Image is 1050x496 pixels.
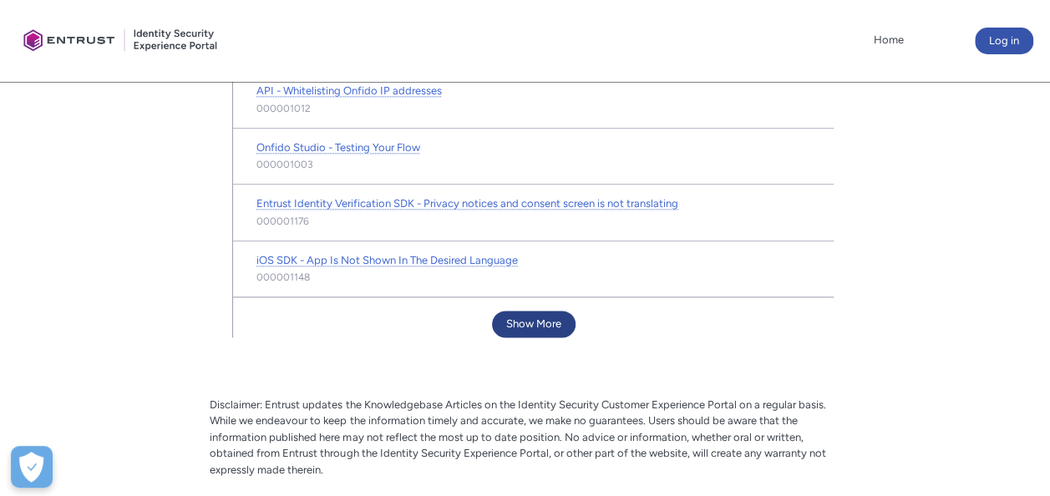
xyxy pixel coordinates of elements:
[256,141,420,154] span: Onfido Studio - Testing Your Flow
[256,197,678,210] span: Entrust Identity Verification SDK - Privacy notices and consent screen is not translating
[870,28,908,53] a: Home
[256,157,313,172] lightning-formatted-text: 000001003
[11,446,53,488] div: Cookie Preferences
[256,270,310,285] lightning-formatted-text: 000001148
[256,101,311,116] lightning-formatted-text: 000001012
[492,311,576,337] button: Show More
[210,397,839,478] p: Disclaimer: Entrust updates the Knowledgebase Articles on the Identity Security Customer Experien...
[256,84,442,97] span: API - Whitelisting Onfido IP addresses
[975,28,1033,54] button: Log in
[256,214,309,229] lightning-formatted-text: 000001176
[256,254,518,266] span: iOS SDK - App Is Not Shown In The Desired Language
[11,446,53,488] button: Open Preferences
